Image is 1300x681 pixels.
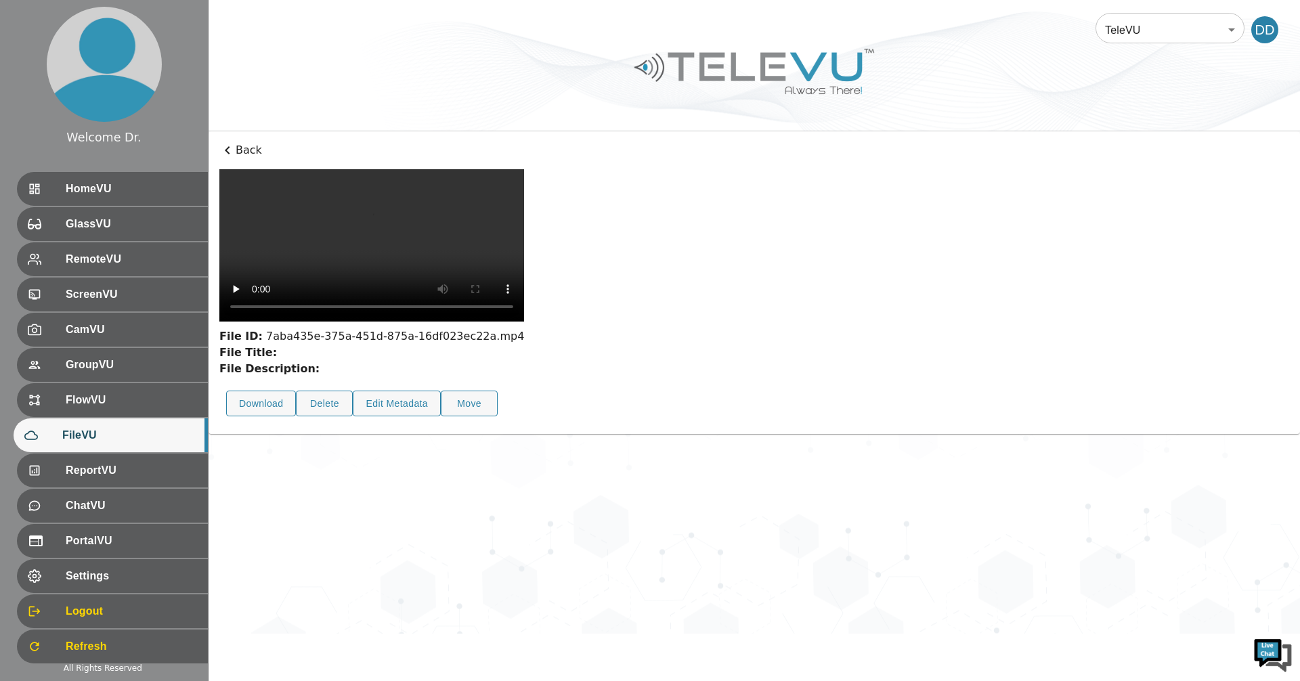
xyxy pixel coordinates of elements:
span: GroupVU [66,357,197,373]
p: Back [219,142,1289,158]
strong: File Description: [219,362,320,375]
span: PortalVU [66,533,197,549]
span: GlassVU [66,216,197,232]
div: PortalVU [17,524,208,558]
span: ReportVU [66,462,197,479]
div: TeleVU [1096,11,1244,49]
div: GlassVU [17,207,208,241]
span: We're online! [79,171,187,307]
span: FileVU [62,427,197,443]
span: RemoteVU [66,251,197,267]
span: ScreenVU [66,286,197,303]
button: Edit Metadata [353,391,441,417]
div: CamVU [17,313,208,347]
button: Download [226,391,296,417]
div: Refresh [17,630,208,663]
div: Chat with us now [70,71,227,89]
span: FlowVU [66,392,197,408]
img: profile.png [47,7,162,122]
div: HomeVU [17,172,208,206]
img: d_736959983_company_1615157101543_736959983 [23,63,57,97]
div: FileVU [14,418,208,452]
textarea: Type your message and hit 'Enter' [7,370,258,417]
span: ChatVU [66,498,197,514]
div: Settings [17,559,208,593]
div: RemoteVU [17,242,208,276]
div: 7aba435e-375a-451d-875a-16df023ec22a.mp4 [219,328,524,345]
div: DD [1251,16,1278,43]
span: Logout [66,603,197,619]
div: ScreenVU [17,278,208,311]
img: Logo [632,43,876,100]
div: Logout [17,594,208,628]
div: FlowVU [17,383,208,417]
span: Refresh [66,638,197,655]
span: Settings [66,568,197,584]
button: Delete [296,391,353,417]
div: Welcome Dr. [66,129,141,146]
div: ChatVU [17,489,208,523]
div: GroupVU [17,348,208,382]
strong: File ID: [219,330,263,343]
button: Move [441,391,498,417]
span: HomeVU [66,181,197,197]
div: ReportVU [17,454,208,487]
span: CamVU [66,322,197,338]
img: Chat Widget [1253,634,1293,674]
div: Minimize live chat window [222,7,255,39]
strong: File Title: [219,346,277,359]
